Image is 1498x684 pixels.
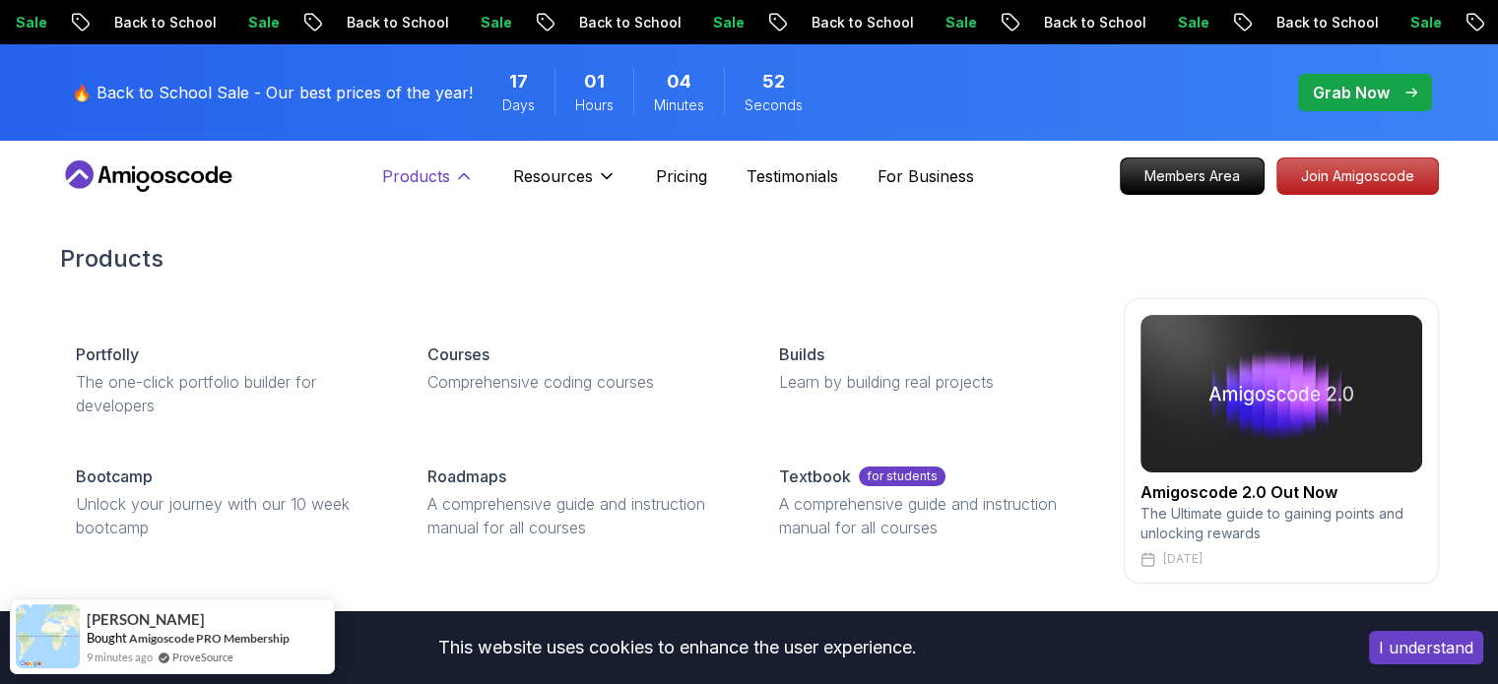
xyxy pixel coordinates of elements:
[427,370,732,394] p: Comprehensive coding courses
[654,95,704,115] span: Minutes
[747,164,838,188] a: Testimonials
[745,95,803,115] span: Seconds
[87,630,127,646] span: Bought
[382,164,450,188] p: Products
[412,449,748,555] a: RoadmapsA comprehensive guide and instruction manual for all courses
[15,626,1339,669] div: This website uses cookies to enhance the user experience.
[779,370,1083,394] p: Learn by building real projects
[225,13,288,32] p: Sale
[878,164,974,188] a: For Business
[457,13,520,32] p: Sale
[76,492,380,539] p: Unlock your journey with our 10 week bootcamp
[788,13,922,32] p: Back to School
[412,327,748,409] a: CoursesComprehensive coding courses
[1121,158,1264,194] p: Members Area
[76,465,153,488] p: Bootcamp
[1140,315,1422,472] img: amigoscode 2.0
[859,466,945,486] p: for students
[129,631,290,646] a: Amigoscode PRO Membership
[16,604,80,668] img: provesource social proof notification image
[509,68,528,95] span: 17 Days
[1313,81,1390,104] p: Grab Now
[1276,157,1439,195] a: Join Amigoscode
[1120,157,1265,195] a: Members Area
[76,342,139,366] p: Portfolly
[584,68,605,95] span: 1 Hours
[762,68,785,95] span: 52 Seconds
[87,649,153,665] span: 9 minutes ago
[172,651,233,663] a: ProveSource
[922,13,985,32] p: Sale
[656,164,707,188] a: Pricing
[72,81,473,104] p: 🔥 Back to School Sale - Our best prices of the year!
[779,465,851,488] p: Textbook
[779,342,824,366] p: Builds
[60,449,396,555] a: BootcampUnlock your journey with our 10 week bootcamp
[763,449,1099,555] a: Textbookfor studentsA comprehensive guide and instruction manual for all courses
[427,465,506,488] p: Roadmaps
[91,13,225,32] p: Back to School
[1140,504,1422,543] p: The Ultimate guide to gaining points and unlocking rewards
[1369,631,1483,664] button: Accept cookies
[555,13,689,32] p: Back to School
[427,342,489,366] p: Courses
[575,95,614,115] span: Hours
[779,492,1083,539] p: A comprehensive guide and instruction manual for all courses
[513,164,593,188] p: Resources
[60,327,396,433] a: PortfollyThe one-click portfolio builder for developers
[513,164,617,204] button: Resources
[60,243,1439,275] h2: Products
[502,95,535,115] span: Days
[1387,13,1450,32] p: Sale
[667,68,691,95] span: 4 Minutes
[76,370,380,417] p: The one-click portfolio builder for developers
[763,327,1099,409] a: BuildsLearn by building real projects
[1154,13,1217,32] p: Sale
[1140,480,1422,504] h2: Amigoscode 2.0 Out Now
[1020,13,1154,32] p: Back to School
[323,13,457,32] p: Back to School
[382,164,474,204] button: Products
[1277,158,1438,194] p: Join Amigoscode
[87,611,205,628] span: [PERSON_NAME]
[1253,13,1387,32] p: Back to School
[1124,298,1439,584] a: amigoscode 2.0Amigoscode 2.0 Out NowThe Ultimate guide to gaining points and unlocking rewards[DATE]
[427,492,732,539] p: A comprehensive guide and instruction manual for all courses
[1163,551,1203,567] p: [DATE]
[689,13,752,32] p: Sale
